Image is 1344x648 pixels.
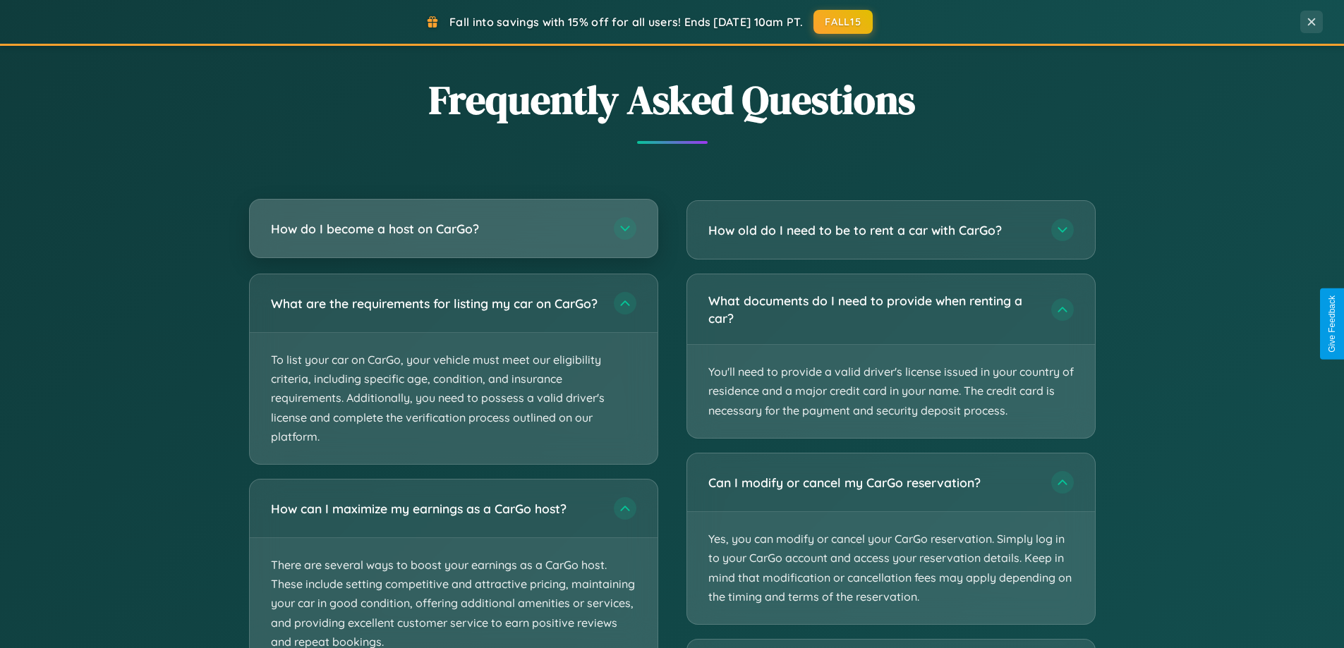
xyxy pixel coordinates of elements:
h3: What are the requirements for listing my car on CarGo? [271,295,600,312]
h3: Can I modify or cancel my CarGo reservation? [708,474,1037,491]
h3: What documents do I need to provide when renting a car? [708,292,1037,326]
p: Yes, you can modify or cancel your CarGo reservation. Simply log in to your CarGo account and acc... [687,512,1095,624]
h3: How old do I need to be to rent a car with CarGo? [708,221,1037,239]
h2: Frequently Asked Questions [249,73,1096,127]
p: You'll need to provide a valid driver's license issued in your country of residence and a major c... [687,345,1095,438]
button: FALL15 [813,10,873,34]
h3: How do I become a host on CarGo? [271,220,600,238]
p: To list your car on CarGo, your vehicle must meet our eligibility criteria, including specific ag... [250,333,658,464]
span: Fall into savings with 15% off for all users! Ends [DATE] 10am PT. [449,15,803,29]
div: Give Feedback [1327,295,1337,353]
h3: How can I maximize my earnings as a CarGo host? [271,500,600,518]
